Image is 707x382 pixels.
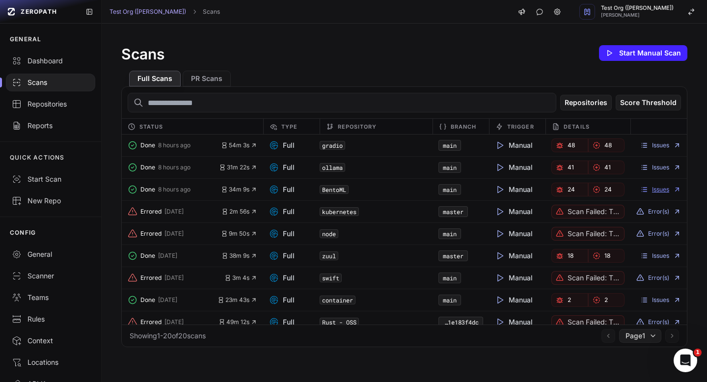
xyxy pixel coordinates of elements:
span: Errored [140,208,162,216]
div: Start Scan [12,174,89,184]
span: Full [269,163,295,172]
button: 2m 56s [221,208,257,216]
span: Manual [495,140,533,150]
div: Scans [12,78,89,87]
button: 2 [551,293,588,307]
span: Manual [495,207,533,217]
span: 41 [568,164,574,171]
div: New Repo [12,196,89,206]
button: Errored [DATE] [128,227,221,241]
span: 48 [604,141,612,149]
a: 48 [588,138,625,152]
button: PR Scans [183,71,231,86]
span: Done [140,296,155,304]
span: [PERSON_NAME] [601,13,674,18]
span: Errored [140,318,162,326]
span: 1 [694,349,702,356]
span: Manual [495,229,533,239]
a: main [443,186,457,193]
code: swift [320,273,342,282]
p: CONFIG [10,229,36,237]
p: Scan failed: The repository is too large for your paid plan. Contact support. [568,317,620,327]
div: Showing 1 - 20 of 20 scans [130,331,206,341]
button: 0f7ff8e3-b4e9-4c55-b97d-e381e183f4dc [438,317,483,327]
code: container [320,296,355,304]
span: Errored [140,274,162,282]
span: 18 [604,252,610,260]
a: main [443,230,457,238]
button: 49m 12s [218,318,257,326]
a: Issues [640,296,681,304]
div: Dashboard [12,56,89,66]
span: Full [269,229,295,239]
span: [DATE] [164,230,184,238]
span: 41 [604,164,611,171]
a: ZEROPATH [4,4,78,20]
span: Manual [495,273,533,283]
span: Type [281,121,298,133]
div: Repositories [12,99,89,109]
span: Status [139,121,163,133]
span: Repository [338,121,377,133]
button: 31m 22s [219,164,257,171]
code: zuul [320,251,338,260]
div: Scanner [12,271,89,281]
a: 41 [551,161,588,174]
p: Scan failed: The repository is too large for your paid plan. Contact support. [568,229,620,239]
button: Done 8 hours ago [128,183,221,196]
button: Scan failed: The repository is too large for your paid plan. Contact support. [551,315,625,329]
span: [DATE] [158,252,177,260]
button: 48 [551,138,588,152]
span: Test Org ([PERSON_NAME]) [601,5,674,11]
code: BentoML [320,185,349,194]
div: Rules [12,314,89,324]
span: 54m 3s [221,141,257,149]
code: kubernetes [320,207,359,216]
button: 34m 9s [221,186,257,193]
span: 2 [604,296,608,304]
button: Page1 [619,329,661,343]
span: 2 [568,296,571,304]
a: 18 [588,249,625,263]
a: master [443,252,463,260]
span: [DATE] [158,296,177,304]
span: Done [140,141,155,149]
a: 24 [551,183,588,196]
a: 24 [588,183,625,196]
p: Scan failed: The repository is too large for your paid plan. Contact support. [568,273,620,283]
a: main [443,274,457,282]
h1: Scans [121,45,164,63]
a: Issues [640,186,681,193]
span: Manual [495,295,533,305]
button: 38m 9s [221,252,257,260]
a: Test Org ([PERSON_NAME]) [109,8,186,16]
button: 23m 43s [218,296,257,304]
p: QUICK ACTIONS [10,154,65,162]
button: Errored [DATE] [128,315,218,329]
a: Scans [203,8,220,16]
button: Done 8 hours ago [128,161,219,174]
button: 3m 4s [224,274,257,282]
button: Errored [DATE] [128,205,221,218]
span: Page 1 [625,331,645,341]
a: Issues [640,164,681,171]
span: Full [269,185,295,194]
span: Done [140,252,155,260]
span: Done [140,164,155,171]
button: 9m 50s [221,230,257,238]
button: 18 [551,249,588,263]
span: Trigger [507,121,534,133]
span: 24 [604,186,612,193]
span: Full [269,317,295,327]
